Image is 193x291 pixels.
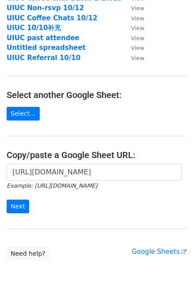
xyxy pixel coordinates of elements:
[122,54,144,62] a: View
[7,54,80,62] a: UIUC Referral 10/10
[122,44,144,52] a: View
[7,247,49,261] a: Need help?
[131,45,144,51] small: View
[7,164,182,181] input: Paste your Google Sheet URL here
[7,90,186,100] h4: Select another Google Sheet:
[122,4,144,12] a: View
[122,14,144,22] a: View
[7,24,61,32] a: UIUC 10/10补充
[7,107,40,121] a: Select...
[7,4,84,12] a: UIUC Non-rsvp 10/12
[7,182,97,189] small: Example: [URL][DOMAIN_NAME]
[122,34,144,42] a: View
[7,44,86,52] a: Untitled spreadsheet
[131,5,144,11] small: View
[7,34,79,42] a: UIUC past attendee
[131,15,144,22] small: View
[131,35,144,42] small: View
[7,150,186,160] h4: Copy/paste a Google Sheet URL:
[131,55,144,61] small: View
[131,25,144,31] small: View
[132,248,186,256] a: Google Sheets
[122,24,144,32] a: View
[149,249,193,291] iframe: Chat Widget
[7,200,29,213] input: Next
[7,14,98,22] a: UIUC Coffee Chats 10/12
